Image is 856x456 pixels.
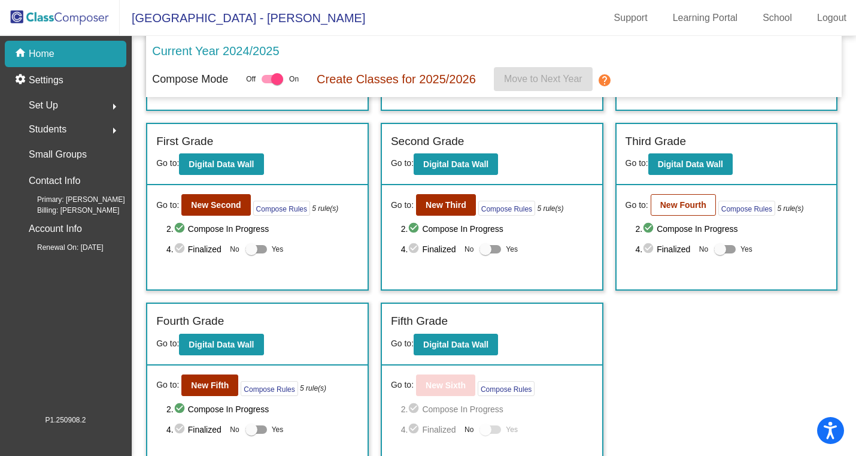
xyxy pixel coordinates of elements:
mat-icon: check_circle [408,422,422,437]
label: First Grade [156,133,213,150]
span: [GEOGRAPHIC_DATA] - [PERSON_NAME] [120,8,365,28]
b: New Fifth [191,380,229,390]
span: Go to: [391,199,414,212]
span: Yes [740,242,752,256]
span: 4. Finalized [166,422,224,437]
i: 5 rule(s) [312,203,338,214]
mat-icon: check_circle [174,402,188,416]
b: Digital Data Wall [189,159,254,169]
span: Primary: [PERSON_NAME] [18,194,125,205]
span: Go to: [156,339,179,348]
span: Yes [272,422,284,437]
span: Go to: [156,199,179,212]
span: Billing: [PERSON_NAME] [18,205,119,216]
span: Go to: [626,199,648,212]
mat-icon: check_circle [174,222,188,236]
span: No [465,424,473,435]
span: Move to Next Year [504,74,582,84]
label: Second Grade [391,133,465,150]
a: Logout [808,8,856,28]
b: New Third [426,200,466,210]
i: 5 rule(s) [300,383,326,394]
b: Digital Data Wall [658,159,723,169]
mat-icon: home [14,47,29,61]
p: Settings [29,73,63,87]
button: New Second [181,194,250,216]
span: Go to: [391,158,414,168]
button: Digital Data Wall [648,153,733,175]
button: New Fifth [181,375,238,396]
span: 4. Finalized [166,242,224,256]
mat-icon: check_circle [174,242,188,256]
i: 5 rule(s) [777,203,803,214]
button: Compose Rules [253,201,310,216]
p: Current Year 2024/2025 [152,42,279,60]
button: New Fourth [651,194,716,216]
span: On [289,74,299,84]
mat-icon: help [597,73,612,87]
span: Go to: [156,158,179,168]
span: 2. Compose In Progress [166,222,359,236]
mat-icon: check_circle [408,402,422,416]
button: Compose Rules [478,381,535,396]
b: New Sixth [426,380,466,390]
mat-icon: check_circle [642,222,657,236]
p: Contact Info [29,173,80,189]
button: Digital Data Wall [179,153,263,175]
span: Renewal On: [DATE] [18,242,103,253]
label: Third Grade [626,133,686,150]
button: Digital Data Wall [414,153,498,175]
span: 4. Finalized [401,422,459,437]
span: 4. Finalized [401,242,459,256]
span: No [465,244,473,255]
mat-icon: check_circle [408,242,422,256]
span: Yes [506,422,518,437]
span: 2. Compose In Progress [401,402,593,416]
button: Move to Next Year [494,67,593,91]
label: Fourth Grade [156,313,224,330]
mat-icon: arrow_right [107,123,122,138]
b: Digital Data Wall [189,340,254,349]
mat-icon: check_circle [408,222,422,236]
button: Compose Rules [718,201,775,216]
span: Students [29,121,66,138]
span: 2. Compose In Progress [635,222,827,236]
a: Support [605,8,657,28]
span: Yes [506,242,518,256]
button: Digital Data Wall [414,334,498,355]
button: New Third [416,194,476,216]
p: Home [29,47,54,61]
mat-icon: arrow_right [107,99,122,114]
button: Digital Data Wall [179,334,263,355]
b: New Fourth [660,200,706,210]
mat-icon: check_circle [174,422,188,437]
a: Learning Portal [663,8,748,28]
button: Compose Rules [241,381,298,396]
span: Go to: [391,379,414,391]
p: Small Groups [29,146,87,163]
span: No [230,424,239,435]
span: Go to: [156,379,179,391]
a: School [753,8,802,28]
span: No [230,244,239,255]
b: Digital Data Wall [423,340,488,349]
p: Account Info [29,221,82,237]
button: Compose Rules [478,201,535,216]
span: Go to: [391,339,414,348]
mat-icon: check_circle [642,242,657,256]
button: New Sixth [416,375,475,396]
p: Create Classes for 2025/2026 [317,70,476,88]
b: Digital Data Wall [423,159,488,169]
span: Yes [272,242,284,256]
mat-icon: settings [14,73,29,87]
span: No [699,244,708,255]
span: Set Up [29,97,58,114]
span: Off [246,74,256,84]
span: 2. Compose In Progress [166,402,359,416]
b: New Second [191,200,241,210]
span: 2. Compose In Progress [401,222,593,236]
p: Compose Mode [152,71,228,87]
label: Fifth Grade [391,313,448,330]
span: 4. Finalized [635,242,693,256]
span: Go to: [626,158,648,168]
